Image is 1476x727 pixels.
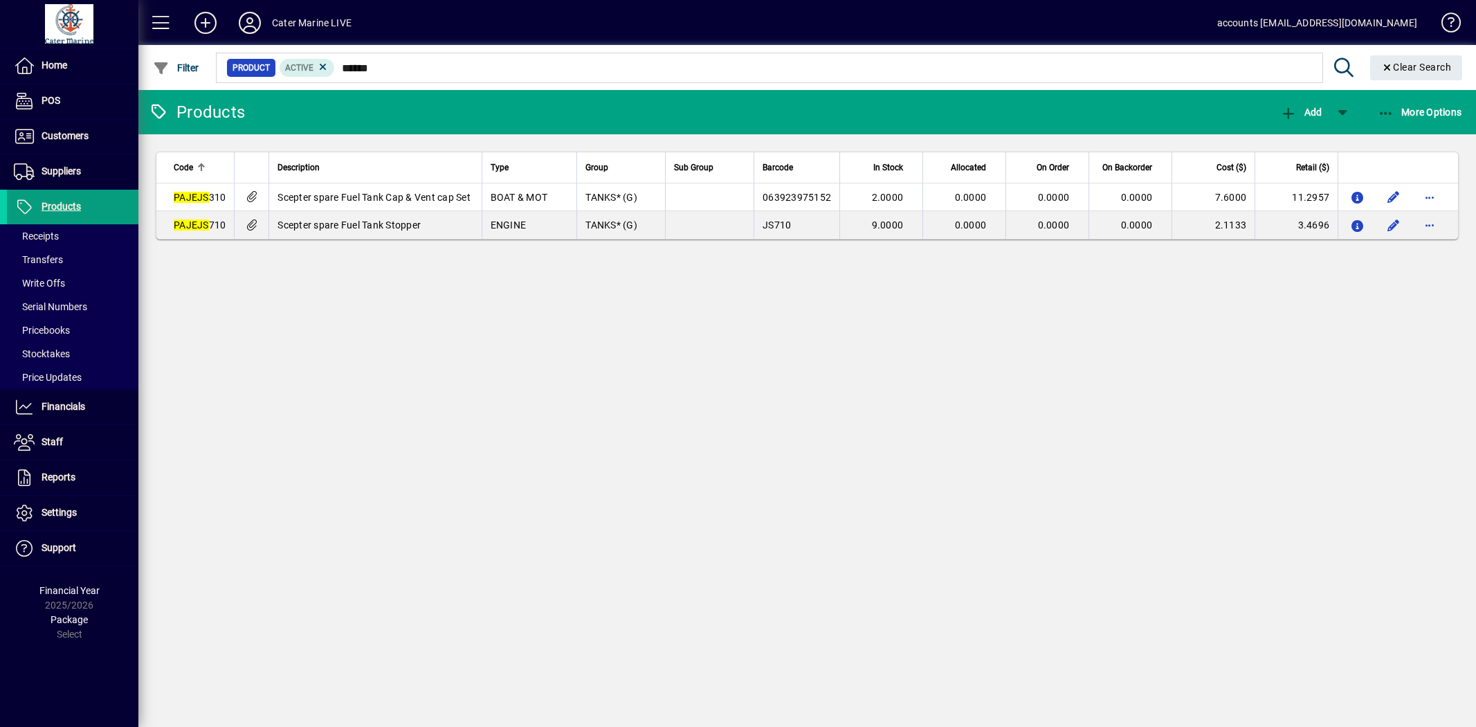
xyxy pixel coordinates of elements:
[1296,160,1329,175] span: Retail ($)
[42,542,76,553] span: Support
[951,160,986,175] span: Allocated
[7,84,138,118] a: POS
[1038,219,1070,231] span: 0.0000
[149,101,245,123] div: Products
[7,366,138,389] a: Price Updates
[585,160,608,175] span: Group
[51,614,88,625] span: Package
[280,59,335,77] mat-chip: Activation Status: Active
[1280,107,1322,118] span: Add
[277,160,473,175] div: Description
[7,154,138,189] a: Suppliers
[14,231,59,242] span: Receipts
[7,342,138,366] a: Stocktakes
[1102,160,1152,175] span: On Backorder
[1037,160,1069,175] span: On Order
[763,192,831,203] span: 063923975152
[1172,211,1255,239] td: 2.1133
[763,219,791,231] span: JS710
[1172,183,1255,211] td: 7.6000
[873,160,903,175] span: In Stock
[872,192,904,203] span: 2.0000
[1370,55,1463,80] button: Clear
[42,95,60,106] span: POS
[7,248,138,271] a: Transfers
[1038,192,1070,203] span: 0.0000
[14,301,87,312] span: Serial Numbers
[42,507,77,518] span: Settings
[763,160,831,175] div: Barcode
[14,348,70,359] span: Stocktakes
[1419,214,1441,236] button: More options
[1383,186,1405,208] button: Edit
[491,192,548,203] span: BOAT & MOT
[674,160,745,175] div: Sub Group
[1097,160,1165,175] div: On Backorder
[1419,186,1441,208] button: More options
[39,585,100,596] span: Financial Year
[174,219,226,231] span: 710
[1255,183,1338,211] td: 11.2957
[7,390,138,424] a: Financials
[174,192,226,203] span: 310
[491,219,527,231] span: ENGINE
[174,192,209,203] em: PAJEJS
[7,460,138,495] a: Reports
[277,160,320,175] span: Description
[42,472,75,483] span: Reports
[183,10,228,35] button: Add
[174,219,209,231] em: PAJEJS
[1121,219,1153,231] span: 0.0000
[1277,100,1325,125] button: Add
[1217,160,1246,175] span: Cost ($)
[491,160,569,175] div: Type
[7,318,138,342] a: Pricebooks
[931,160,999,175] div: Allocated
[277,192,471,203] span: Scepter spare Fuel Tank Cap & Vent cap Set
[674,160,713,175] span: Sub Group
[1121,192,1153,203] span: 0.0000
[1217,12,1417,34] div: accounts [EMAIL_ADDRESS][DOMAIN_NAME]
[7,271,138,295] a: Write Offs
[14,254,63,265] span: Transfers
[1374,100,1466,125] button: More Options
[955,219,987,231] span: 0.0000
[42,401,85,412] span: Financials
[1255,211,1338,239] td: 3.4696
[7,48,138,83] a: Home
[1383,214,1405,236] button: Edit
[153,62,199,73] span: Filter
[14,325,70,336] span: Pricebooks
[42,60,67,71] span: Home
[7,295,138,318] a: Serial Numbers
[848,160,915,175] div: In Stock
[7,119,138,154] a: Customers
[149,55,203,80] button: Filter
[174,160,226,175] div: Code
[7,496,138,530] a: Settings
[42,130,89,141] span: Customers
[42,201,81,212] span: Products
[272,12,352,34] div: Cater Marine LIVE
[233,61,270,75] span: Product
[174,160,193,175] span: Code
[285,63,313,73] span: Active
[1378,107,1462,118] span: More Options
[7,425,138,460] a: Staff
[228,10,272,35] button: Profile
[1381,62,1452,73] span: Clear Search
[14,278,65,289] span: Write Offs
[7,531,138,566] a: Support
[491,160,509,175] span: Type
[585,219,637,231] span: TANKS* (G)
[1014,160,1082,175] div: On Order
[7,224,138,248] a: Receipts
[42,436,63,447] span: Staff
[585,160,656,175] div: Group
[955,192,987,203] span: 0.0000
[1431,3,1459,48] a: Knowledge Base
[872,219,904,231] span: 9.0000
[585,192,637,203] span: TANKS* (G)
[763,160,793,175] span: Barcode
[277,219,421,231] span: Scepter spare Fuel Tank Stopper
